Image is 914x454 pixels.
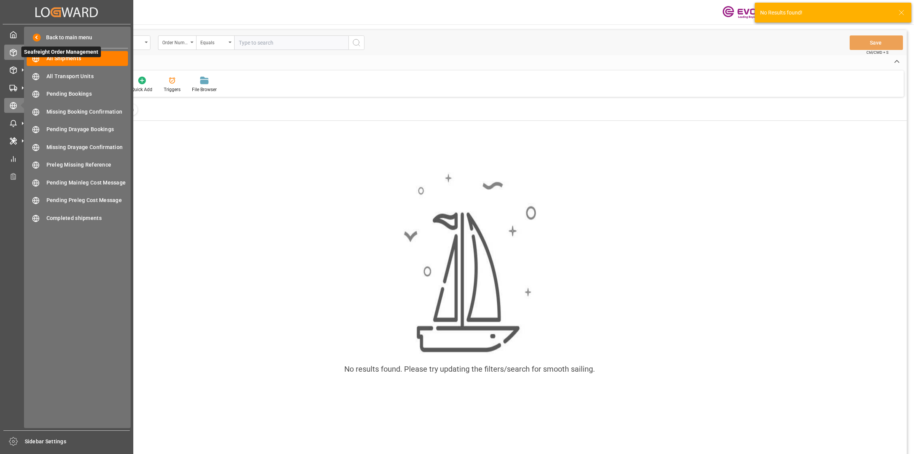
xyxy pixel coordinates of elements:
[200,37,226,46] div: Equals
[164,86,181,93] div: Triggers
[46,55,128,63] span: All Shipments
[46,196,128,204] span: Pending Preleg Cost Message
[162,37,188,46] div: Order Number
[46,108,128,116] span: Missing Booking Confirmation
[27,122,128,137] a: Pending Drayage Bookings
[27,87,128,101] a: Pending Bookings
[4,169,129,184] a: Transport Planner
[27,51,128,66] a: All Shipments
[27,140,128,154] a: Missing Drayage Confirmation
[21,47,101,57] span: Seafreight Order Management
[192,86,217,93] div: File Browser
[46,179,128,187] span: Pending Mainleg Cost Message
[4,151,129,166] a: My Reports
[27,193,128,208] a: Pending Preleg Cost Message
[41,34,92,42] span: Back to main menu
[344,363,595,375] div: No results found. Please try updating the filters/search for smooth sailing.
[27,104,128,119] a: Missing Booking Confirmation
[158,35,196,50] button: open menu
[131,86,152,93] div: Quick Add
[234,35,348,50] input: Type to search
[348,35,364,50] button: search button
[866,50,888,55] span: Ctrl/CMD + S
[760,9,891,17] div: No Results found!
[722,6,772,19] img: Evonik-brand-mark-Deep-Purple-RGB.jpeg_1700498283.jpeg
[46,214,128,222] span: Completed shipments
[46,143,128,151] span: Missing Drayage Confirmation
[25,438,130,446] span: Sidebar Settings
[850,35,903,50] button: Save
[27,210,128,225] a: Completed shipments
[403,172,536,354] img: smooth_sailing.jpeg
[46,125,128,133] span: Pending Drayage Bookings
[27,157,128,172] a: Preleg Missing Reference
[46,72,128,80] span: All Transport Units
[4,27,129,42] a: My Cockpit
[27,69,128,83] a: All Transport Units
[46,161,128,169] span: Preleg Missing Reference
[46,90,128,98] span: Pending Bookings
[196,35,234,50] button: open menu
[27,175,128,190] a: Pending Mainleg Cost Message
